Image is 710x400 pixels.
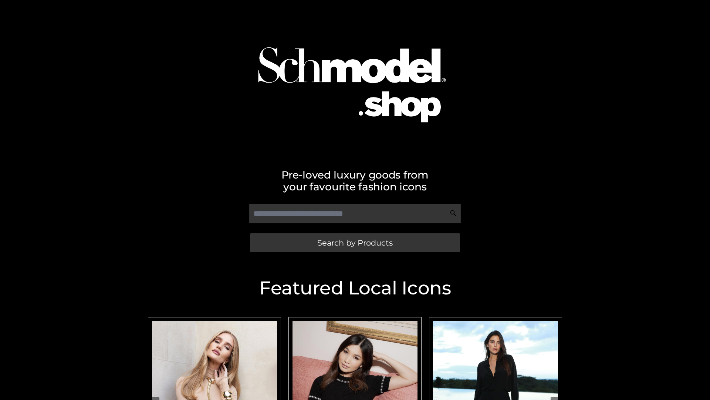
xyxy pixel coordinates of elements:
h2: Featured Local Icons​ [144,279,566,297]
img: Search Icon [450,210,457,217]
span: Search by Products [317,239,393,247]
a: Search by Products [250,233,460,252]
h2: Pre-loved luxury goods from your favourite fashion icons [144,169,566,193]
